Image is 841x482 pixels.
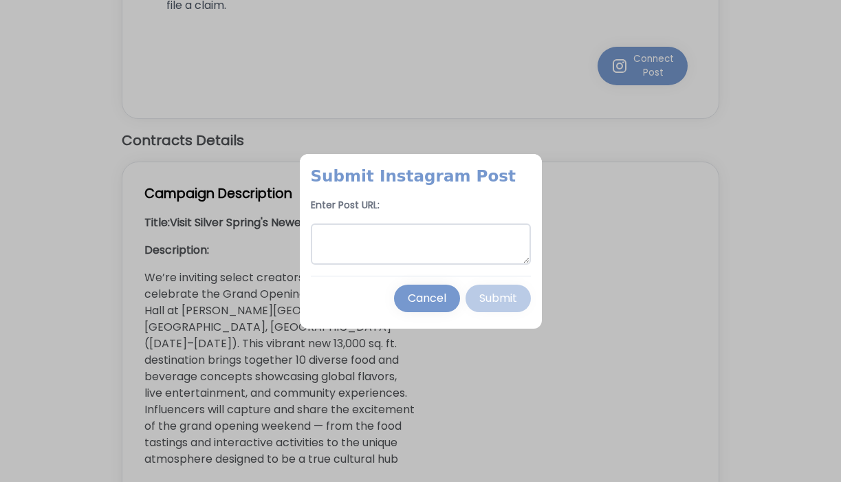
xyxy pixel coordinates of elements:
[311,198,531,212] h4: Enter Post URL:
[311,165,531,187] p: Submit Instagram Post
[466,285,531,312] button: Submit
[408,290,446,307] div: Cancel
[479,290,517,307] div: Submit
[394,285,460,312] button: Cancel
